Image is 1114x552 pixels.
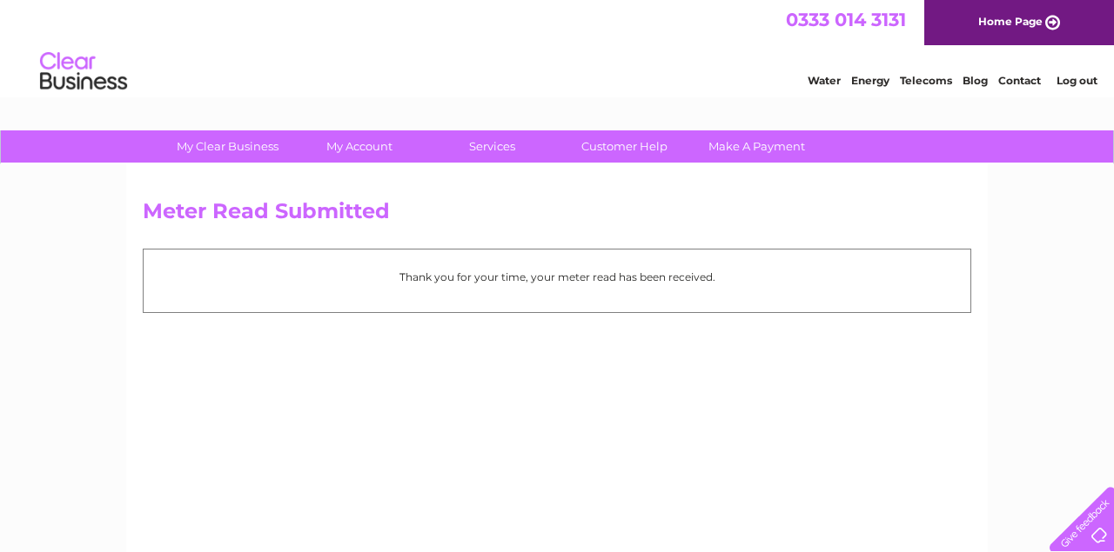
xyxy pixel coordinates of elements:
a: Water [808,74,841,87]
a: Blog [963,74,988,87]
a: Make A Payment [685,130,829,163]
a: Telecoms [900,74,952,87]
h2: Meter Read Submitted [143,199,971,232]
a: Customer Help [553,130,696,163]
a: Energy [851,74,889,87]
div: Clear Business is a trading name of Verastar Limited (registered in [GEOGRAPHIC_DATA] No. 3667643... [147,10,970,84]
a: Log out [1057,74,1097,87]
a: My Account [288,130,432,163]
a: Services [420,130,564,163]
a: 0333 014 3131 [786,9,906,30]
a: Contact [998,74,1041,87]
p: Thank you for your time, your meter read has been received. [152,269,962,285]
img: logo.png [39,45,128,98]
a: My Clear Business [156,130,299,163]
